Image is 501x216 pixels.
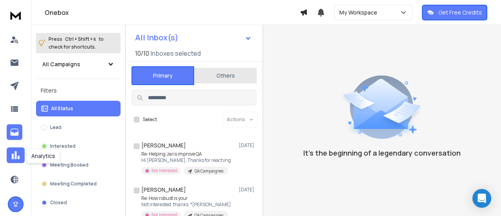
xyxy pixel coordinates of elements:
p: Hi [PERSON_NAME], Thanks for reaching [141,157,231,163]
button: Others [194,67,257,84]
h3: Filters [36,85,121,96]
button: All Campaigns [36,56,121,72]
p: Meeting Completed [50,181,97,187]
label: Select [143,116,157,123]
p: Press to check for shortcuts. [49,35,104,51]
span: 10 / 10 [135,49,149,58]
p: My Workspace [339,9,380,16]
span: Ctrl + Shift + k [64,34,97,44]
button: Meeting Completed [36,176,121,192]
h1: All Inbox(s) [135,34,178,42]
p: Interested [50,143,76,149]
button: Interested [36,138,121,154]
button: All Inbox(s) [129,30,258,45]
p: Lead [50,124,61,131]
p: [DATE] [239,142,256,149]
div: Analytics [26,149,60,163]
h3: Inboxes selected [151,49,201,58]
p: Not interested, thanks. *[PERSON_NAME] [141,201,231,208]
button: Meeting Booked [36,157,121,173]
img: logo [8,8,23,22]
button: Primary [132,66,194,85]
p: QA Campaignes [195,168,223,174]
p: Re: How robust is your [141,195,231,201]
p: Closed [50,200,67,206]
button: Closed [36,195,121,211]
h1: [PERSON_NAME] [141,142,186,149]
p: Re: Helping Jaris improve QA [141,151,231,157]
p: [DATE] [239,187,256,193]
h1: All Campaigns [42,60,80,68]
button: Get Free Credits [422,5,487,20]
h1: [PERSON_NAME] [141,186,186,194]
button: Lead [36,120,121,135]
div: Open Intercom Messenger [472,189,491,208]
p: All Status [51,105,73,112]
p: Meeting Booked [50,162,88,168]
button: All Status [36,101,121,116]
p: Get Free Credits [438,9,482,16]
p: It’s the beginning of a legendary conversation [303,147,461,158]
p: Not Interested [151,168,177,174]
h1: Onebox [45,8,300,17]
